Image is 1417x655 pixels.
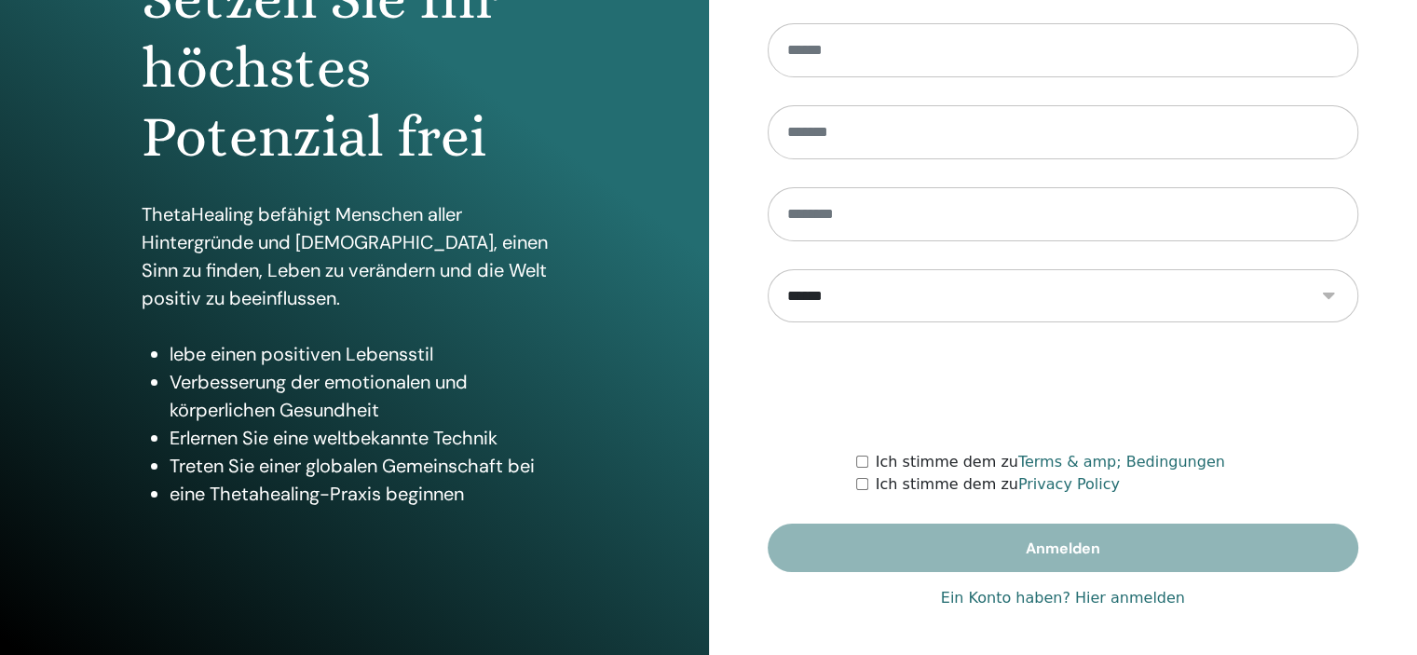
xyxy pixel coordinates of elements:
iframe: reCAPTCHA [921,350,1205,423]
label: Ich stimme dem zu [876,473,1120,496]
a: Terms & amp; Bedingungen [1018,453,1225,471]
label: Ich stimme dem zu [876,451,1225,473]
li: Verbesserung der emotionalen und körperlichen Gesundheit [170,368,567,424]
li: Erlernen Sie eine weltbekannte Technik [170,424,567,452]
a: Ein Konto haben? Hier anmelden [941,587,1185,609]
p: ThetaHealing befähigt Menschen aller Hintergründe und [DEMOGRAPHIC_DATA], einen Sinn zu finden, L... [142,200,567,312]
li: Treten Sie einer globalen Gemeinschaft bei [170,452,567,480]
li: eine Thetahealing-Praxis beginnen [170,480,567,508]
a: Privacy Policy [1018,475,1120,493]
li: lebe einen positiven Lebensstil [170,340,567,368]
